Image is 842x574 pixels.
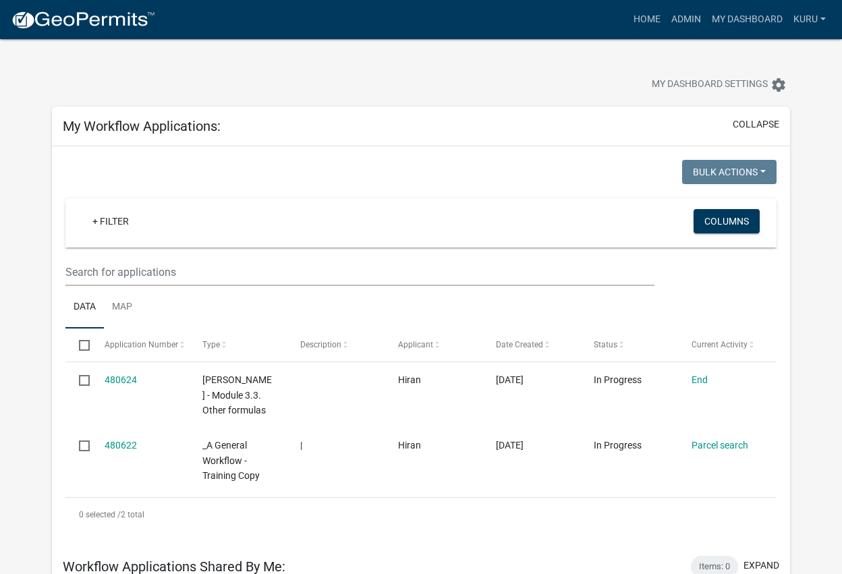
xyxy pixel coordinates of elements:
[105,440,137,451] a: 480622
[65,258,654,286] input: Search for applications
[706,7,788,32] a: My Dashboard
[628,7,666,32] a: Home
[385,328,483,361] datatable-header-cell: Applicant
[398,340,433,349] span: Applicant
[594,374,642,385] span: In Progress
[496,374,524,385] span: 09/18/2025
[594,440,642,451] span: In Progress
[496,440,524,451] span: 09/18/2025
[202,440,260,482] span: _A General Workflow - Training Copy
[692,340,748,349] span: Current Activity
[52,146,789,545] div: collapse
[105,340,178,349] span: Application Number
[743,558,779,573] button: expand
[82,209,140,233] a: + Filter
[733,117,779,132] button: collapse
[300,440,302,451] span: |
[79,510,121,519] span: 0 selected /
[692,374,708,385] a: End
[679,328,777,361] datatable-header-cell: Current Activity
[63,118,221,134] h5: My Workflow Applications:
[202,340,220,349] span: Type
[398,440,421,451] span: Hiran
[641,71,797,98] button: My Dashboard Settingssettings
[652,77,768,93] span: My Dashboard Settings
[287,328,385,361] datatable-header-cell: Description
[581,328,679,361] datatable-header-cell: Status
[594,340,617,349] span: Status
[483,328,581,361] datatable-header-cell: Date Created
[692,440,748,451] a: Parcel search
[202,374,272,416] span: Tracy - Module 3.3. Other formulas
[694,209,760,233] button: Columns
[496,340,543,349] span: Date Created
[65,498,776,532] div: 2 total
[92,328,190,361] datatable-header-cell: Application Number
[300,340,341,349] span: Description
[65,286,104,329] a: Data
[65,328,91,361] datatable-header-cell: Select
[105,374,137,385] a: 480624
[190,328,287,361] datatable-header-cell: Type
[788,7,831,32] a: Kuru
[770,77,787,93] i: settings
[104,286,140,329] a: Map
[398,374,421,385] span: Hiran
[682,160,777,184] button: Bulk Actions
[666,7,706,32] a: Admin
